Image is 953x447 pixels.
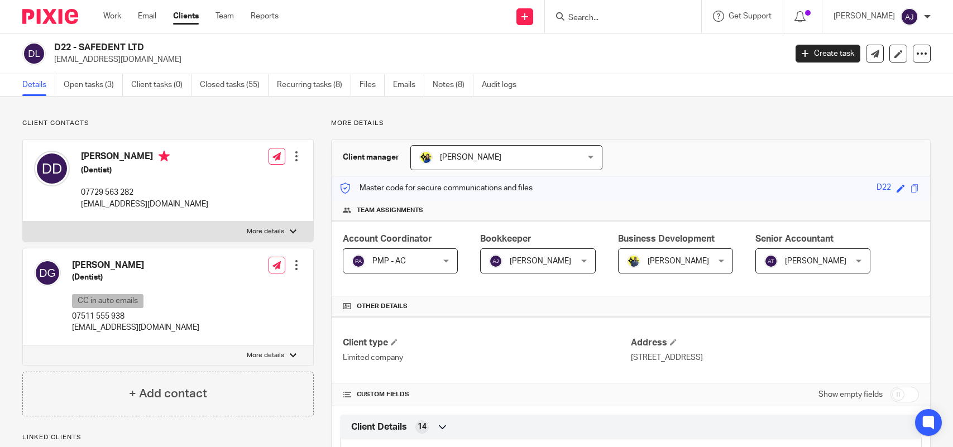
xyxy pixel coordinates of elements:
[372,257,406,265] span: PMP - AC
[818,389,883,400] label: Show empty fields
[200,74,269,96] a: Closed tasks (55)
[129,385,207,402] h4: + Add contact
[340,182,533,194] p: Master code for secure communications and files
[34,151,70,186] img: svg%3E
[877,182,891,195] div: D22
[72,272,199,283] h5: (Dentist)
[357,302,408,311] span: Other details
[755,234,834,243] span: Senior Accountant
[357,206,423,215] span: Team assignments
[343,234,432,243] span: Account Coordinator
[22,42,46,65] img: svg%3E
[648,257,709,265] span: [PERSON_NAME]
[159,151,170,162] i: Primary
[72,259,199,271] h4: [PERSON_NAME]
[54,42,634,54] h2: D22 - SAFEDENT LTD
[22,119,314,128] p: Client contacts
[81,165,208,176] h5: (Dentist)
[631,337,919,349] h4: Address
[72,322,199,333] p: [EMAIL_ADDRESS][DOMAIN_NAME]
[22,9,78,24] img: Pixie
[247,351,284,360] p: More details
[440,153,501,161] span: [PERSON_NAME]
[627,254,640,268] img: Dennis-Starbridge.jpg
[81,151,208,165] h4: [PERSON_NAME]
[34,259,61,286] img: svg%3E
[81,187,208,198] p: 07729 563 282
[489,254,502,268] img: svg%3E
[343,337,631,349] h4: Client type
[834,11,895,22] p: [PERSON_NAME]
[22,74,55,96] a: Details
[343,352,631,363] p: Limited company
[510,257,571,265] span: [PERSON_NAME]
[729,12,772,20] span: Get Support
[785,257,846,265] span: [PERSON_NAME]
[103,11,121,22] a: Work
[433,74,473,96] a: Notes (8)
[618,234,715,243] span: Business Development
[81,199,208,210] p: [EMAIL_ADDRESS][DOMAIN_NAME]
[419,151,433,164] img: Bobo-Starbridge%201.jpg
[251,11,279,22] a: Reports
[631,352,919,363] p: [STREET_ADDRESS]
[138,11,156,22] a: Email
[64,74,123,96] a: Open tasks (3)
[343,152,399,163] h3: Client manager
[360,74,385,96] a: Files
[480,234,531,243] span: Bookkeeper
[764,254,778,268] img: svg%3E
[215,11,234,22] a: Team
[22,433,314,442] p: Linked clients
[351,421,407,433] span: Client Details
[331,119,931,128] p: More details
[247,227,284,236] p: More details
[352,254,365,268] img: svg%3E
[131,74,191,96] a: Client tasks (0)
[72,294,143,308] p: CC in auto emails
[72,311,199,322] p: 07511 555 938
[482,74,525,96] a: Audit logs
[418,421,427,432] span: 14
[901,8,918,26] img: svg%3E
[796,45,860,63] a: Create task
[173,11,199,22] a: Clients
[393,74,424,96] a: Emails
[277,74,351,96] a: Recurring tasks (8)
[54,54,779,65] p: [EMAIL_ADDRESS][DOMAIN_NAME]
[567,13,668,23] input: Search
[343,390,631,399] h4: CUSTOM FIELDS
